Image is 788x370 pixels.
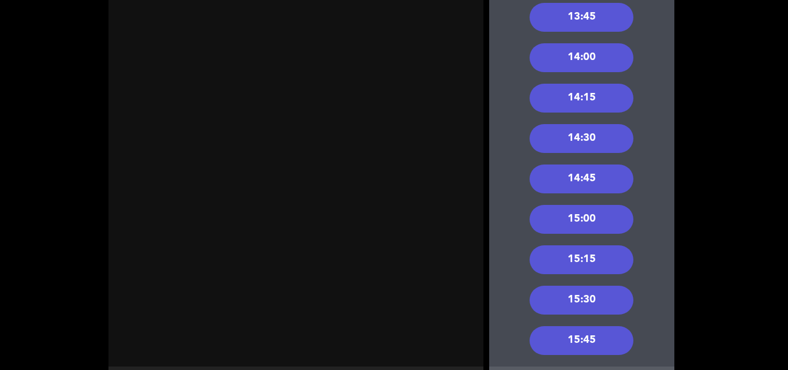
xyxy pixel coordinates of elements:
[530,326,633,355] div: 15:45
[530,84,633,113] div: 14:15
[530,245,633,274] div: 15:15
[530,43,633,72] div: 14:00
[530,3,633,32] div: 13:45
[530,205,633,234] div: 15:00
[530,286,633,315] div: 15:30
[530,124,633,153] div: 14:30
[530,165,633,193] div: 14:45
